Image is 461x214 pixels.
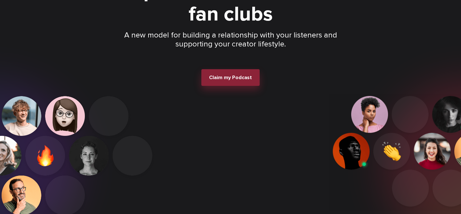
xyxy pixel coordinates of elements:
[123,31,338,49] p: A new model for building a relationship with your listeners and supporting your creator lifestyle.
[209,74,252,81] span: Claim my Podcast
[201,69,260,86] button: Claim my Podcast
